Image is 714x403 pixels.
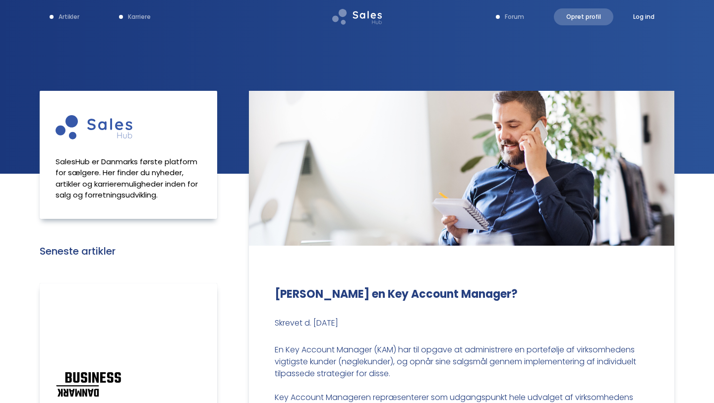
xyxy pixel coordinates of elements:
[40,244,217,259] p: Seneste artikler
[109,8,161,25] a: Karriere
[56,156,201,201] p: SalesHub er Danmarks første platform for sælgere. Her finder du nyheder, artikler og karrieremuli...
[249,91,674,246] img: Hvad laver en Key Account Manager?
[332,9,382,25] img: SalesHub
[128,12,151,21] p: Karriere
[275,317,649,329] p: Skrevet d. [DATE]
[275,344,649,392] div: En Key Account Manager (KAM) har til opgave at administrere en portefølje af virksomhedens vigtig...
[40,8,89,25] a: Artikler
[59,12,79,21] p: Artikler
[505,12,524,21] p: Forum
[56,109,136,146] img: Billede
[275,286,649,302] h1: [PERSON_NAME] en Key Account Manager?
[486,8,534,25] a: Forum
[566,12,601,21] p: Opret profil
[633,12,654,21] p: Log ind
